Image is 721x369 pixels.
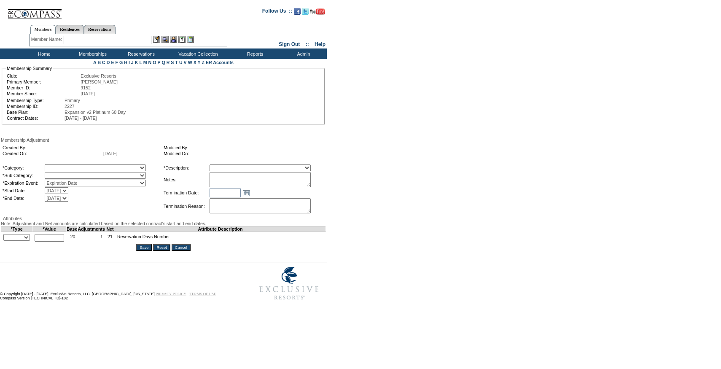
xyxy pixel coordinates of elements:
[184,60,187,65] a: V
[190,292,216,296] a: TERMS OF USE
[310,11,325,16] a: Subscribe to our YouTube Channel
[3,164,44,171] td: *Category:
[31,36,64,43] div: Member Name:
[3,195,44,202] td: *End Date:
[102,60,105,65] a: C
[32,226,67,232] td: *Value
[3,187,44,194] td: *Start Date:
[78,232,105,244] td: 1
[7,79,80,84] td: Primary Member:
[242,188,251,197] a: Open the calendar popup.
[294,8,301,15] img: Become our fan on Facebook
[115,60,118,65] a: F
[119,60,123,65] a: G
[81,73,116,78] span: Exclusive Resorts
[19,48,67,59] td: Home
[65,98,80,103] span: Primary
[7,73,80,78] td: Club:
[81,79,118,84] span: [PERSON_NAME]
[7,98,64,103] td: Membership Type:
[1,137,326,143] div: Membership Adjustment
[251,262,327,304] img: Exclusive Resorts
[65,104,75,109] span: 2227
[158,60,161,65] a: P
[153,36,160,43] img: b_edit.gif
[107,60,110,65] a: D
[1,226,32,232] td: *Type
[294,11,301,16] a: Become our fan on Facebook
[81,85,91,90] span: 9152
[67,226,78,232] td: Base
[187,36,194,43] img: b_calculator.gif
[156,292,186,296] a: PRIVACY POLICY
[194,60,196,65] a: X
[136,244,152,251] input: Save
[7,91,80,96] td: Member Since:
[164,48,230,59] td: Vacation Collection
[116,48,164,59] td: Reservations
[103,151,118,156] span: [DATE]
[230,48,278,59] td: Reports
[153,60,156,65] a: O
[302,11,309,16] a: Follow us on Twitter
[278,48,327,59] td: Admin
[302,8,309,15] img: Follow us on Twitter
[115,232,326,244] td: Reservation Days Number
[78,226,105,232] td: Adjustments
[202,60,204,65] a: Z
[167,60,170,65] a: R
[115,226,326,232] td: Attribute Description
[178,36,186,43] img: Reservations
[153,244,170,251] input: Reset
[131,60,134,65] a: J
[164,198,209,214] td: Termination Reason:
[3,172,44,179] td: *Sub Category:
[65,116,97,121] span: [DATE] - [DATE]
[1,216,326,221] div: Attributes
[6,66,53,71] legend: Membership Summary
[164,172,209,187] td: Notes:
[143,60,147,65] a: M
[84,25,116,34] a: Reservations
[175,60,178,65] a: T
[67,232,78,244] td: 20
[65,110,126,115] span: Expansion v2 Platinum 60 Day
[148,60,152,65] a: N
[206,60,234,65] a: ER Accounts
[135,60,138,65] a: K
[7,110,64,115] td: Base Plan:
[3,180,44,186] td: *Expiration Event:
[105,232,115,244] td: 21
[1,221,326,226] div: Note: Adjustment and Net amounts are calculated based on the selected contract's start and end da...
[97,60,101,65] a: B
[188,60,192,65] a: W
[81,91,95,96] span: [DATE]
[93,60,96,65] a: A
[7,2,62,19] img: Compass Home
[170,36,177,43] img: Impersonate
[7,116,64,121] td: Contract Dates:
[310,8,325,15] img: Subscribe to our YouTube Channel
[3,145,102,150] td: Created By:
[30,25,56,34] a: Members
[164,145,321,150] td: Modified By:
[161,60,165,65] a: Q
[315,41,326,47] a: Help
[172,244,191,251] input: Cancel
[161,36,169,43] img: View
[164,151,321,156] td: Modified On:
[164,188,209,197] td: Termination Date:
[198,60,201,65] a: Y
[7,104,64,109] td: Membership ID:
[262,7,292,17] td: Follow Us ::
[306,41,309,47] span: ::
[124,60,127,65] a: H
[3,151,102,156] td: Created On:
[171,60,174,65] a: S
[179,60,183,65] a: U
[111,60,114,65] a: E
[56,25,84,34] a: Residences
[67,48,116,59] td: Memberships
[279,41,300,47] a: Sign Out
[7,85,80,90] td: Member ID:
